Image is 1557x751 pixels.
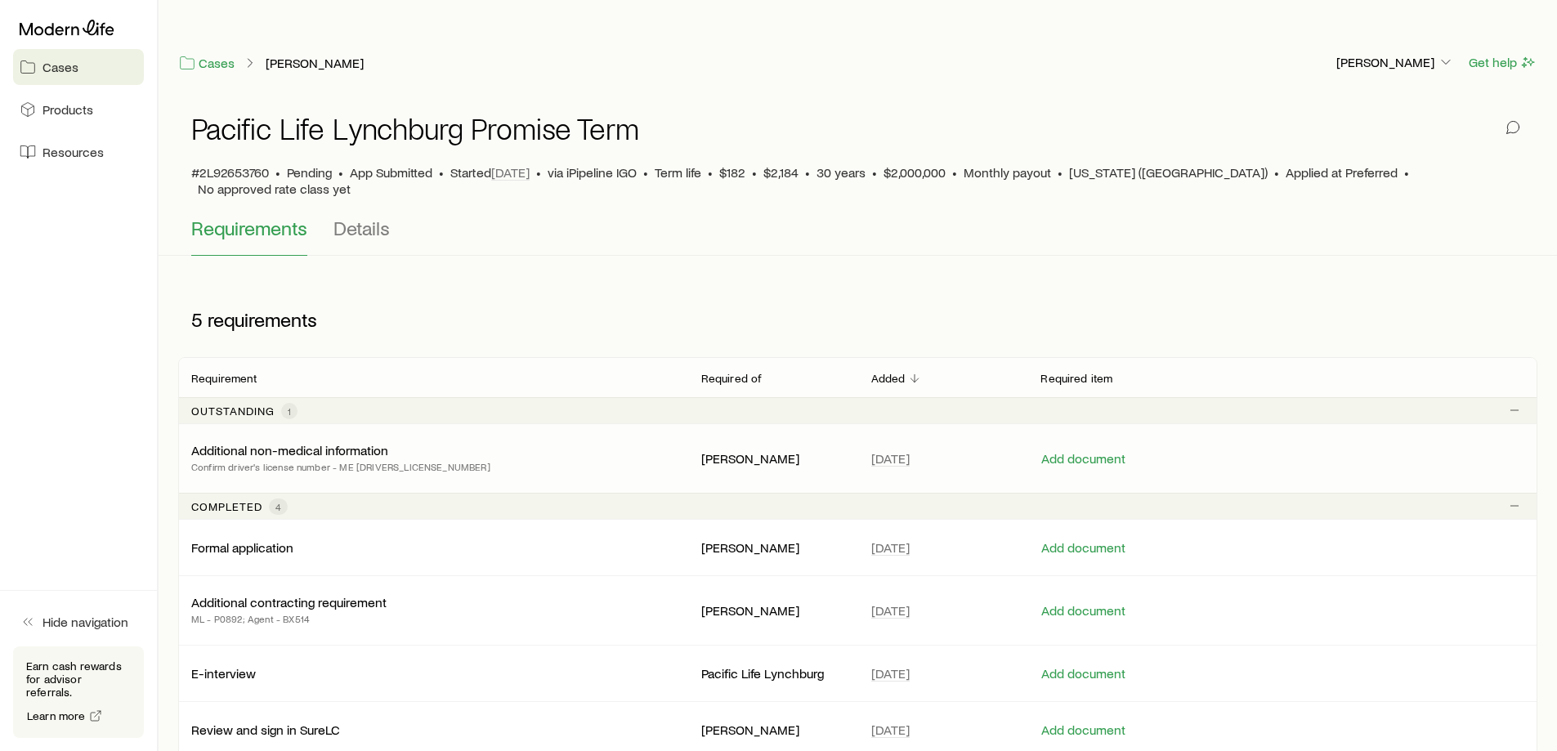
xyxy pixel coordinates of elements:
p: Started [450,164,530,181]
p: Required of [701,372,763,385]
span: #2L92653760 [191,164,269,181]
p: Additional contracting requirement [191,594,387,610]
p: Review and sign in SureLC [191,722,340,738]
span: $2,000,000 [884,164,946,181]
span: Term life [655,164,701,181]
div: Earn cash rewards for advisor referrals.Learn more [13,646,144,738]
span: Details [333,217,390,239]
p: Formal application [191,539,293,556]
span: • [536,164,541,181]
p: Pacific Life Lynchburg [701,665,845,682]
span: 4 [275,500,281,513]
span: 1 [288,405,291,418]
p: Pending [287,164,332,181]
p: E-interview [191,665,256,682]
p: ML - P0892; Agent - BX514 [191,610,387,627]
span: • [643,164,648,181]
a: Resources [13,134,144,170]
span: • [752,164,757,181]
span: Learn more [27,710,86,722]
span: App Submitted [350,164,432,181]
span: • [952,164,957,181]
p: [PERSON_NAME] [1336,54,1454,70]
button: Add document [1040,666,1126,682]
span: Hide navigation [43,614,128,630]
button: Add document [1040,540,1126,556]
a: Cases [178,54,235,73]
span: Cases [43,59,78,75]
h1: Pacific Life Lynchburg Promise Term [191,112,638,145]
span: Requirements [191,217,307,239]
span: 30 years [817,164,866,181]
p: Completed [191,500,262,513]
span: [DATE] [871,450,910,467]
p: Confirm driver's license number - ME [DRIVERS_LICENSE_NUMBER] [191,458,490,475]
span: [DATE] [871,722,910,738]
span: • [439,164,444,181]
button: Hide navigation [13,604,144,640]
span: [US_STATE] ([GEOGRAPHIC_DATA]) [1069,164,1268,181]
span: • [1058,164,1063,181]
p: Required item [1040,372,1112,385]
button: Get help [1468,53,1537,72]
p: [PERSON_NAME] [701,450,845,467]
p: [PERSON_NAME] [701,539,845,556]
div: Application details tabs [191,217,1524,256]
span: • [275,164,280,181]
p: Requirement [191,372,257,385]
span: Resources [43,144,104,160]
span: via iPipeline IGO [548,164,637,181]
a: Products [13,92,144,127]
span: • [805,164,810,181]
span: [DATE] [871,602,910,619]
span: [DATE] [871,665,910,682]
span: $182 [719,164,745,181]
span: [DATE] [871,539,910,556]
p: [PERSON_NAME] [701,602,845,619]
button: [PERSON_NAME] [1336,53,1455,73]
a: [PERSON_NAME] [265,56,365,71]
button: Add document [1040,603,1126,619]
p: Additional non-medical information [191,442,388,458]
span: Monthly payout [964,164,1051,181]
span: • [338,164,343,181]
span: • [708,164,713,181]
span: • [872,164,877,181]
span: No approved rate class yet [198,181,351,197]
span: [DATE] [491,164,530,181]
p: Earn cash rewards for advisor referrals. [26,659,131,699]
p: [PERSON_NAME] [701,722,845,738]
span: Applied at Preferred [1286,164,1398,181]
span: requirements [208,308,317,331]
span: $2,184 [763,164,799,181]
button: Add document [1040,722,1126,738]
span: Products [43,101,93,118]
p: Added [871,372,906,385]
a: Cases [13,49,144,85]
p: Outstanding [191,405,275,418]
span: • [1274,164,1279,181]
span: • [1404,164,1409,181]
button: Add document [1040,451,1126,467]
span: 5 [191,308,203,331]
